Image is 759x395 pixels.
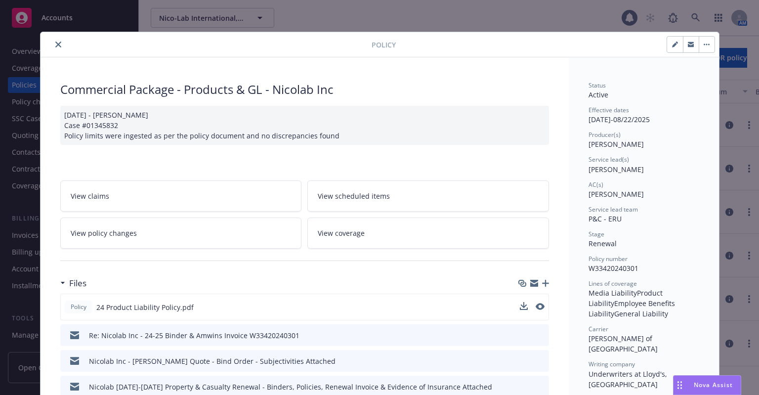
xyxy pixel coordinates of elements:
button: download file [520,356,528,366]
h3: Files [69,277,86,290]
div: Files [60,277,86,290]
span: P&C - ERU [589,214,622,223]
span: [PERSON_NAME] [589,165,644,174]
span: AC(s) [589,180,603,189]
span: View policy changes [71,228,137,238]
span: Policy [372,40,396,50]
a: View scheduled items [307,180,549,212]
span: Carrier [589,325,608,333]
span: Policy number [589,255,628,263]
span: Writing company [589,360,635,368]
span: Policy [69,303,88,311]
span: 24 Product Liability Policy.pdf [96,302,194,312]
div: Commercial Package - Products & GL - Nicolab Inc [60,81,549,98]
button: preview file [536,382,545,392]
div: [DATE] - 08/22/2025 [589,106,699,125]
span: Status [589,81,606,89]
span: [PERSON_NAME] [589,139,644,149]
button: download file [520,302,528,312]
span: Service lead team [589,205,638,214]
span: Stage [589,230,604,238]
div: Nicolab Inc - [PERSON_NAME] Quote - Bind Order - Subjectivities Attached [89,356,336,366]
button: preview file [536,330,545,341]
span: Nova Assist [694,381,733,389]
div: [DATE] - [PERSON_NAME] Case #01345832 Policy limits were ingested as per the policy document and ... [60,106,549,145]
button: download file [520,330,528,341]
span: Renewal [589,239,617,248]
span: Producer(s) [589,131,621,139]
button: preview file [536,303,545,310]
a: View coverage [307,218,549,249]
span: Media Liability [589,288,637,298]
span: View scheduled items [318,191,390,201]
div: Drag to move [674,376,686,395]
span: Underwriters at Lloyd's, [GEOGRAPHIC_DATA] [589,369,669,389]
button: download file [520,382,528,392]
a: View claims [60,180,302,212]
div: Re: Nicolab Inc - 24-25 Binder & Amwins Invoice W33420240301 [89,330,299,341]
span: W33420240301 [589,263,638,273]
span: [PERSON_NAME] of [GEOGRAPHIC_DATA] [589,334,658,353]
button: preview file [536,356,545,366]
span: [PERSON_NAME] [589,189,644,199]
button: preview file [536,302,545,312]
span: Service lead(s) [589,155,629,164]
span: Active [589,90,608,99]
span: Product Liability [589,288,665,308]
a: View policy changes [60,218,302,249]
span: Employee Benefits Liability [589,299,677,318]
span: Effective dates [589,106,629,114]
span: View coverage [318,228,365,238]
button: close [52,39,64,50]
button: download file [520,302,528,310]
span: Lines of coverage [589,279,637,288]
div: Nicolab [DATE]-[DATE] Property & Casualty Renewal - Binders, Policies, Renewal Invoice & Evidence... [89,382,492,392]
span: View claims [71,191,109,201]
button: Nova Assist [673,375,741,395]
span: General Liability [614,309,668,318]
